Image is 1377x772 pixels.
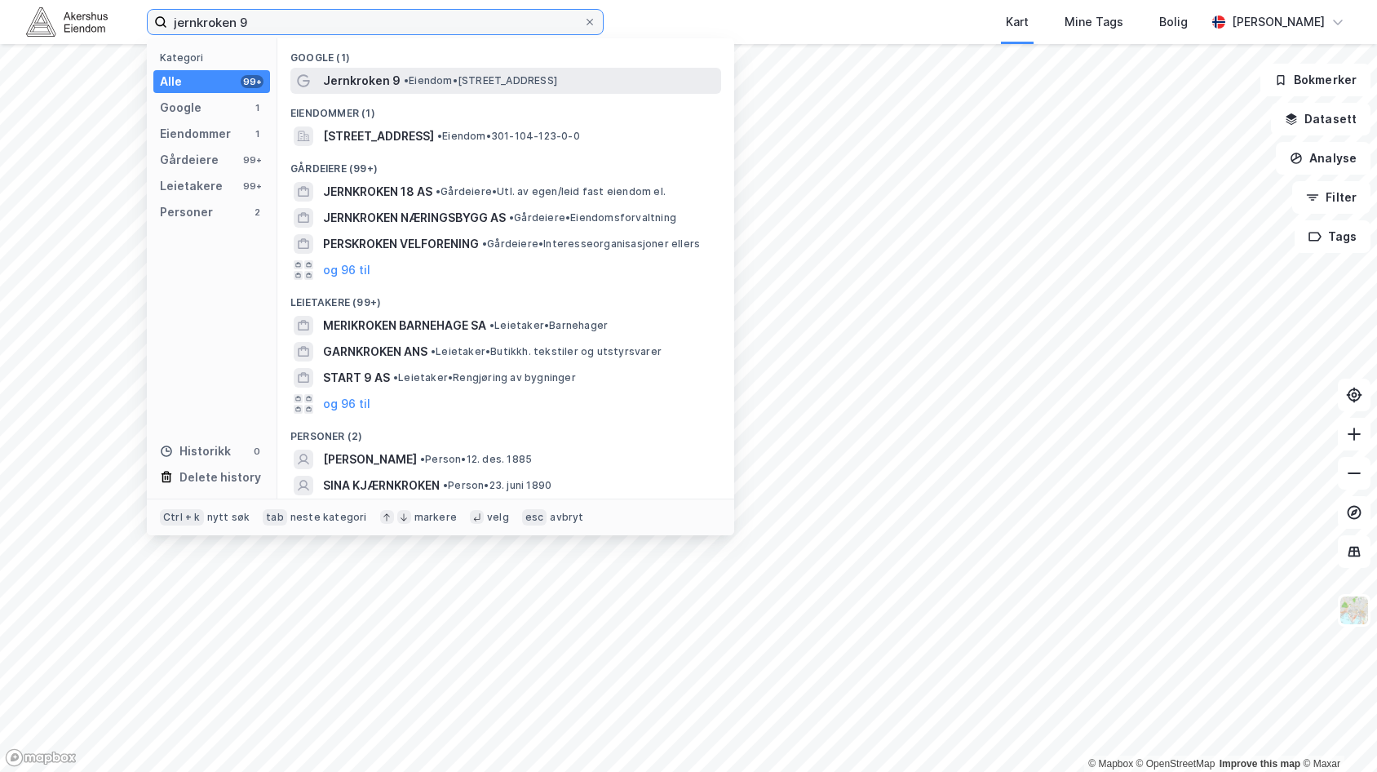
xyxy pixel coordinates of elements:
[482,237,487,250] span: •
[437,130,442,142] span: •
[522,509,547,526] div: esc
[277,38,734,68] div: Google (1)
[323,208,506,228] span: JERNKROKEN NÆRINGSBYGG AS
[160,72,182,91] div: Alle
[509,211,676,224] span: Gårdeiere • Eiendomsforvaltning
[509,211,514,224] span: •
[487,511,509,524] div: velg
[250,101,263,114] div: 1
[250,445,263,458] div: 0
[323,476,440,495] span: SINA KJÆRNKROKEN
[5,748,77,767] a: Mapbox homepage
[277,94,734,123] div: Eiendommer (1)
[1065,12,1123,32] div: Mine Tags
[26,7,108,36] img: akershus-eiendom-logo.9091f326c980b4bce74ccdd9f866810c.svg
[277,149,734,179] div: Gårdeiere (99+)
[1260,64,1370,96] button: Bokmerker
[167,10,583,34] input: Søk på adresse, matrikkel, gårdeiere, leietakere eller personer
[414,511,457,524] div: markere
[482,237,700,251] span: Gårdeiere • Interesseorganisasjoner ellers
[160,51,270,64] div: Kategori
[1088,758,1133,770] a: Mapbox
[323,368,390,388] span: START 9 AS
[323,71,401,91] span: Jernkroken 9
[1006,12,1029,32] div: Kart
[160,150,219,170] div: Gårdeiere
[1295,694,1377,772] div: Kontrollprogram for chat
[436,185,666,198] span: Gårdeiere • Utl. av egen/leid fast eiendom el.
[241,75,263,88] div: 99+
[1136,758,1215,770] a: OpenStreetMap
[443,479,448,491] span: •
[404,74,557,87] span: Eiendom • [STREET_ADDRESS]
[160,124,231,144] div: Eiendommer
[277,417,734,446] div: Personer (2)
[241,180,263,193] div: 99+
[277,283,734,313] div: Leietakere (99+)
[489,319,608,332] span: Leietaker • Barnehager
[160,176,223,196] div: Leietakere
[1271,103,1370,135] button: Datasett
[1276,142,1370,175] button: Analyse
[323,394,370,414] button: og 96 til
[1159,12,1188,32] div: Bolig
[1339,595,1370,626] img: Z
[323,234,479,254] span: PERSKROKEN VELFORENING
[393,371,398,384] span: •
[1232,12,1325,32] div: [PERSON_NAME]
[290,511,367,524] div: neste kategori
[1295,220,1370,253] button: Tags
[550,511,583,524] div: avbryt
[420,453,532,466] span: Person • 12. des. 1885
[393,371,576,384] span: Leietaker • Rengjøring av bygninger
[207,511,250,524] div: nytt søk
[443,479,551,492] span: Person • 23. juni 1890
[431,345,662,358] span: Leietaker • Butikkh. tekstiler og utstyrsvarer
[489,319,494,331] span: •
[436,185,441,197] span: •
[323,260,370,280] button: og 96 til
[160,202,213,222] div: Personer
[179,468,261,487] div: Delete history
[1295,694,1377,772] iframe: Chat Widget
[160,98,201,118] div: Google
[241,153,263,166] div: 99+
[437,130,580,143] span: Eiendom • 301-104-123-0-0
[263,509,287,526] div: tab
[323,342,427,362] span: GARNKROKEN ANS
[404,74,409,87] span: •
[250,127,263,140] div: 1
[323,126,434,146] span: [STREET_ADDRESS]
[250,206,263,219] div: 2
[323,182,432,202] span: JERNKROKEN 18 AS
[420,453,425,465] span: •
[323,316,486,335] span: MERIKROKEN BARNEHAGE SA
[160,441,231,461] div: Historikk
[323,450,417,469] span: [PERSON_NAME]
[1292,181,1370,214] button: Filter
[160,509,204,526] div: Ctrl + k
[1220,758,1300,770] a: Improve this map
[431,345,436,357] span: •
